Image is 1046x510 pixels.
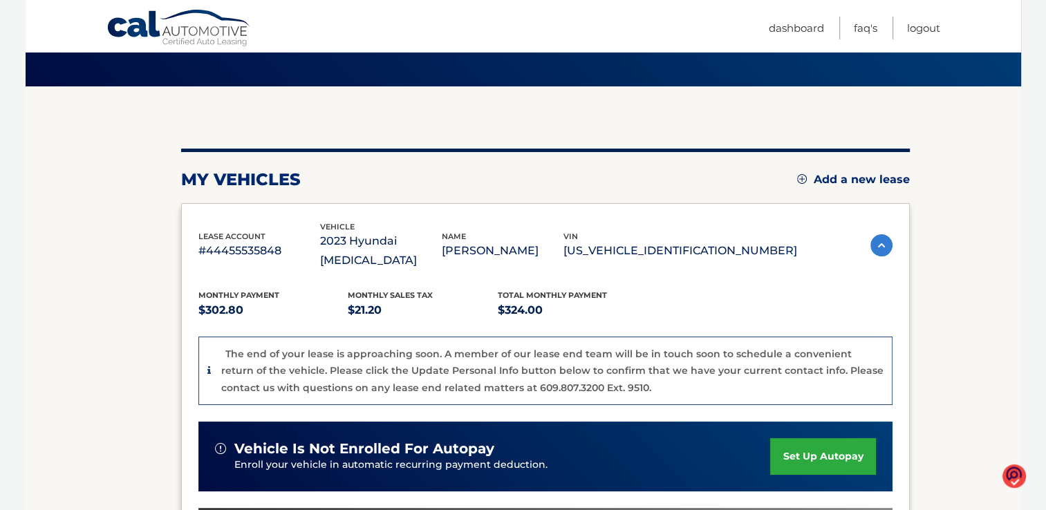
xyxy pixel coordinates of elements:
[348,301,498,320] p: $21.20
[442,241,563,261] p: [PERSON_NAME]
[498,301,648,320] p: $324.00
[442,232,466,241] span: name
[106,9,252,49] a: Cal Automotive
[320,222,355,232] span: vehicle
[215,443,226,454] img: alert-white.svg
[854,17,877,39] a: FAQ's
[198,232,265,241] span: lease account
[870,234,893,256] img: accordion-active.svg
[198,290,279,300] span: Monthly Payment
[563,241,797,261] p: [US_VEHICLE_IDENTIFICATION_NUMBER]
[770,438,875,475] a: set up autopay
[181,169,301,190] h2: my vehicles
[1002,464,1026,489] img: o1IwAAAABJRU5ErkJggg==
[320,232,442,270] p: 2023 Hyundai [MEDICAL_DATA]
[221,348,884,394] p: The end of your lease is approaching soon. A member of our lease end team will be in touch soon t...
[797,173,910,187] a: Add a new lease
[797,174,807,184] img: add.svg
[498,290,607,300] span: Total Monthly Payment
[198,301,348,320] p: $302.80
[563,232,578,241] span: vin
[198,241,320,261] p: #44455535848
[348,290,433,300] span: Monthly sales Tax
[769,17,824,39] a: Dashboard
[234,440,494,457] span: vehicle is not enrolled for autopay
[234,457,771,473] p: Enroll your vehicle in automatic recurring payment deduction.
[907,17,940,39] a: Logout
